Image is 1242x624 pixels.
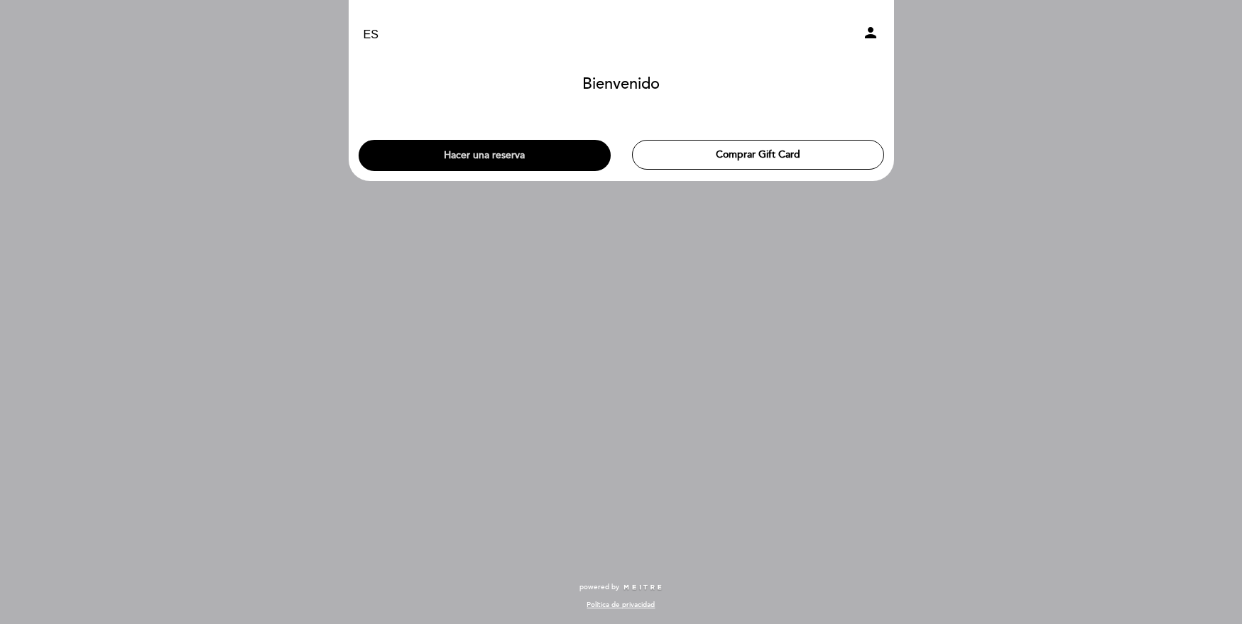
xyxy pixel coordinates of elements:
i: person [862,24,879,41]
h1: Bienvenido [582,76,660,93]
a: powered by [579,582,663,592]
button: Hacer una reserva [359,140,611,171]
a: [PERSON_NAME] [533,16,710,55]
button: Comprar Gift Card [632,140,884,170]
a: Política de privacidad [587,600,655,610]
img: MEITRE [623,584,663,591]
span: powered by [579,582,619,592]
button: person [862,24,879,46]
